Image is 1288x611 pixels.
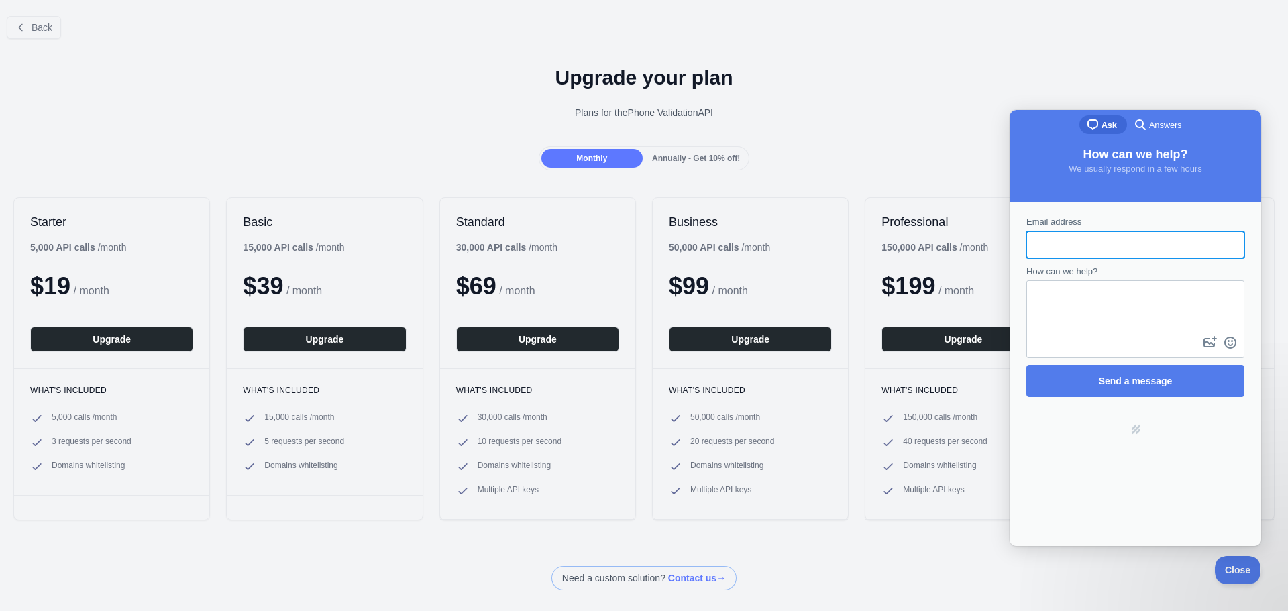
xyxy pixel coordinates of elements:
[881,272,935,300] span: $ 199
[669,242,739,253] b: 50,000 API calls
[669,241,770,254] div: / month
[669,272,709,300] span: $ 99
[881,242,957,253] b: 150,000 API calls
[1010,110,1261,546] iframe: Help Scout Beacon - Live Chat, Contact Form, and Knowledge Base
[669,214,832,230] h2: Business
[881,241,988,254] div: / month
[456,242,527,253] b: 30,000 API calls
[1215,556,1261,584] iframe: Help Scout Beacon - Close
[881,214,1044,230] h2: Professional
[456,241,557,254] div: / month
[456,214,619,230] h2: Standard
